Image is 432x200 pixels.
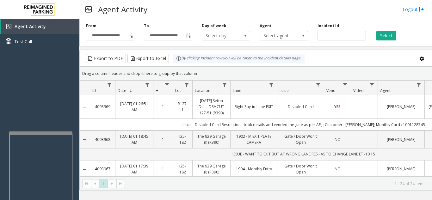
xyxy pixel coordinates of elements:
button: Export to Excel [127,54,169,63]
a: [PERSON_NAME] [382,166,421,172]
span: Test Call [14,38,32,45]
span: Lot [175,88,181,93]
span: H [156,88,158,93]
a: [DATE] 01:18:45 AM [119,133,149,145]
a: I25-182 [177,163,188,175]
a: Lot Filter Menu [182,81,191,89]
a: Issue Filter Menu [314,81,323,89]
a: Location Filter Menu [220,81,229,89]
a: [DATE] 01:17:39 AM [119,163,149,175]
a: Collapse Details [80,167,90,172]
label: To [144,23,149,29]
span: Agent Activity [15,23,46,29]
a: Agent Activity [1,19,79,34]
span: Issue [280,88,289,93]
img: pageIcon [85,2,92,17]
span: NO [335,166,341,172]
a: The 929 Garage (I) (R390) [196,163,226,175]
label: Day of week [202,23,226,29]
a: I25-182 [177,133,188,145]
kendo-pager-info: 1 - 24 of 24 items [129,181,425,186]
span: Toggle popup [127,31,134,40]
span: Select agent... [260,31,298,40]
a: Lane Filter Menu [267,81,276,89]
a: 1 [157,166,169,172]
span: NO [335,137,341,142]
a: Logout [403,6,424,13]
button: Select [376,31,396,40]
span: Page 1 [99,179,108,188]
a: 4093969 [94,104,111,110]
a: Agent Filter Menu [415,81,423,89]
a: Disabled Card [281,104,320,110]
a: Gate / Door Won't Open [281,133,320,145]
label: Incident Id [318,23,339,29]
span: Id [92,88,96,93]
a: 4093967 [94,166,111,172]
span: Select day... [202,31,240,40]
a: 4093968 [94,136,111,142]
a: [PERSON_NAME] [382,104,421,110]
img: 'icon' [6,24,11,29]
a: YES [328,104,347,110]
span: Date [118,88,126,93]
button: Export to PDF [86,54,126,63]
label: From [86,23,96,29]
a: Date Filter Menu [143,81,152,89]
a: R127-1 [177,101,188,113]
a: [DATE] Seton Dell - DSMCUT 127-51 (R390) [196,98,226,116]
span: Sortable [128,88,133,93]
a: 1 [157,104,169,110]
a: 1904 - Monthly Entry [234,166,273,172]
div: Data table [80,81,432,176]
a: H Filter Menu [163,81,171,89]
div: By clicking Incident row you will be taken to the incident details page. [173,54,305,63]
img: logout [419,6,424,13]
a: Collapse Details [80,137,90,142]
a: 1902 - M EXIT PLATE CAMERA [234,133,273,145]
a: NO [328,136,347,142]
h3: Agent Activity [95,2,151,17]
a: [PERSON_NAME] [382,136,421,142]
span: Video [353,88,364,93]
span: Toggle popup [185,31,192,40]
span: YES [334,104,341,109]
a: Video Filter Menu [368,81,376,89]
a: 1 [157,136,169,142]
a: The 929 Garage (I) (R390) [196,133,226,145]
span: Lane [233,88,241,93]
div: Drag a column header and drop it here to group by that column [80,68,432,79]
a: Id Filter Menu [105,81,114,89]
a: Right Pay-in-Lane EXIT [234,104,273,110]
span: Location [195,88,210,93]
a: Vend Filter Menu [341,81,349,89]
img: infoIcon.svg [176,56,181,61]
a: [DATE] 01:26:51 AM [119,101,149,113]
a: Collapse Details [80,105,90,110]
a: Gate / Door Won't Open [281,163,320,175]
span: Vend [326,88,336,93]
a: NO [328,166,347,172]
span: Agent [380,88,391,93]
label: Agent [260,23,272,29]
